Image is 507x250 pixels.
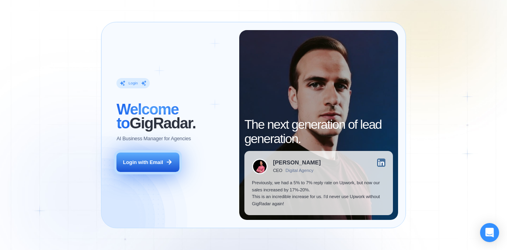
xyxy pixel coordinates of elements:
[273,168,282,173] div: CEO
[116,135,191,142] p: AI Business Manager for Agencies
[286,168,314,173] div: Digital Agency
[244,118,393,145] h2: The next generation of lead generation.
[116,153,179,172] button: Login with Email
[252,179,385,207] p: Previously, we had a 5% to 7% reply rate on Upwork, but now our sales increased by 17%-20%. This ...
[116,102,232,130] h2: ‍ GigRadar.
[273,160,320,165] div: [PERSON_NAME]
[123,159,163,166] div: Login with Email
[129,81,138,86] div: Login
[116,101,179,132] span: Welcome to
[480,223,499,242] div: Open Intercom Messenger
